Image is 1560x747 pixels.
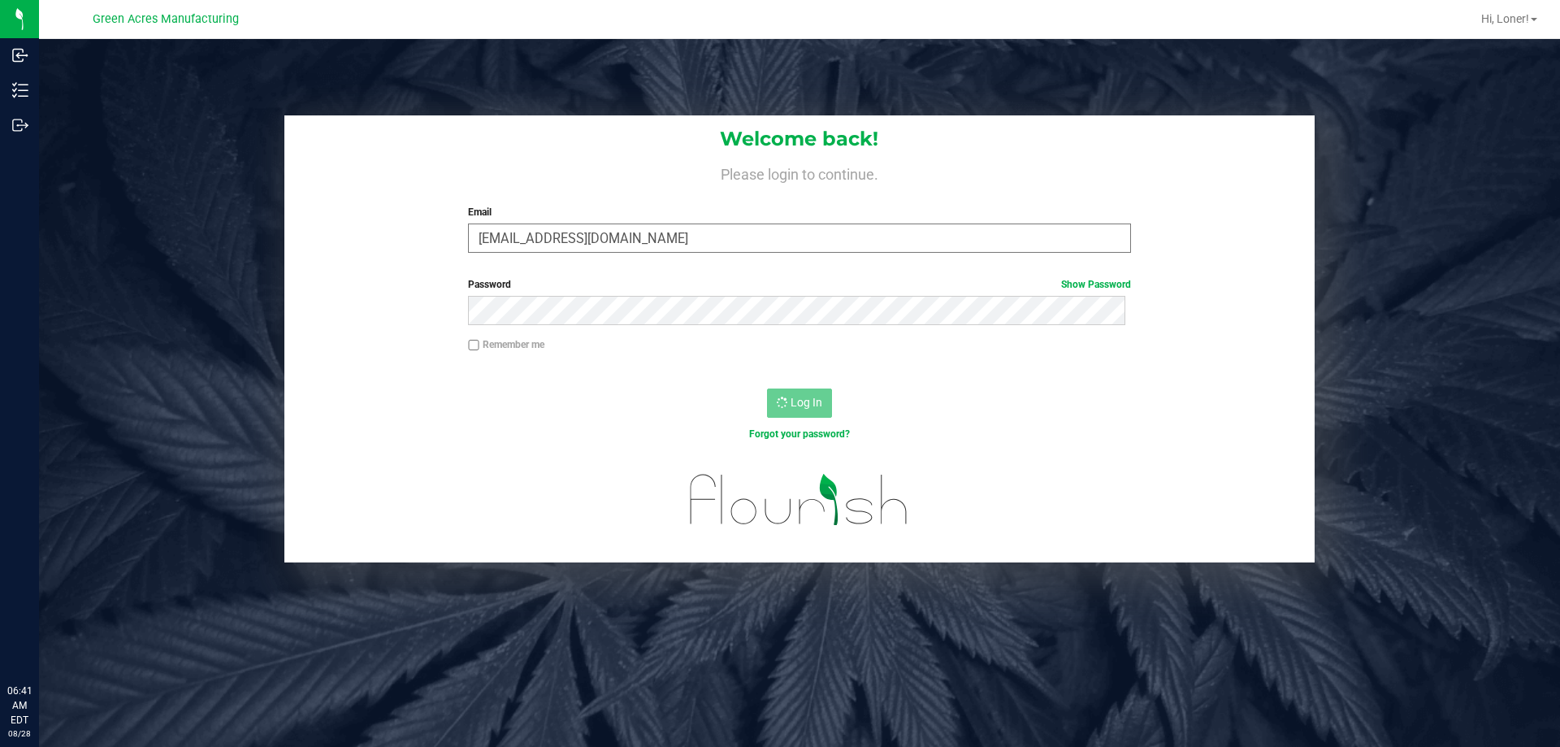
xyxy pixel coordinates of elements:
[468,279,511,290] span: Password
[791,396,822,409] span: Log In
[7,727,32,740] p: 08/28
[7,684,32,727] p: 06:41 AM EDT
[12,47,28,63] inline-svg: Inbound
[468,337,544,352] label: Remember me
[468,205,1130,219] label: Email
[767,389,832,418] button: Log In
[12,82,28,98] inline-svg: Inventory
[1481,12,1529,25] span: Hi, Loner!
[284,128,1315,150] h1: Welcome back!
[670,458,928,541] img: flourish_logo.svg
[12,117,28,133] inline-svg: Outbound
[1061,279,1131,290] a: Show Password
[468,340,479,351] input: Remember me
[93,12,239,26] span: Green Acres Manufacturing
[749,428,850,440] a: Forgot your password?
[284,163,1315,182] h4: Please login to continue.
